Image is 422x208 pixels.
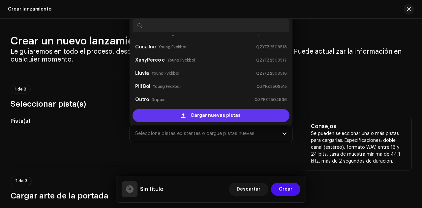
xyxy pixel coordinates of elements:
h5: Pista(s) [11,117,119,125]
small: Drippin [152,96,166,103]
small: QZYFZ2509516 [256,70,287,77]
h5: Sin título [140,185,164,193]
span: Crear [279,183,292,196]
button: Descartar [229,183,268,196]
span: Seleccione pistas existentes o cargue pistas nuevas [135,125,282,142]
strong: Pill Boi [135,81,150,92]
p: Se pueden seleccionar una o más pistas para cargarlas. Especificaciones: doble canal (estéreo), f... [311,130,404,165]
h3: Cargar arte de la portada [11,191,411,201]
li: Pill Boi [133,80,289,93]
span: Cargar nuevas pistas [191,109,241,122]
strong: Outro [135,94,149,105]
small: QZYFZ2504836 [255,96,287,103]
span: Descartar [237,183,260,196]
strong: Coca Ine [135,42,156,52]
h5: Consejos [311,122,404,130]
small: Young Fvckboi [153,83,181,90]
small: QZYFZ2509515 [256,83,287,90]
small: Young Fvckboi [159,44,186,50]
small: Young Fvckboi [152,70,179,77]
h2: Crear un nuevo lanzamiento [11,35,411,48]
strong: XanyPerco c [135,55,165,65]
li: Lluvia [133,67,289,80]
small: QZYFZ2509518 [256,44,287,50]
small: QZYFZ2509517 [256,57,287,64]
li: XanyPerco c [133,54,289,67]
li: Outro [133,93,289,106]
div: dropdown trigger [282,125,287,142]
button: Crear [271,183,300,196]
li: Coca Ine [133,40,289,54]
h3: Seleccionar pista(s) [11,99,411,109]
strong: Lluvia [135,68,149,79]
h4: Le guiaremos en todo el proceso, desde la selección de pistas hasta los metadatos finales. Puede ... [11,48,411,64]
small: Young Fvckboi [167,57,195,64]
